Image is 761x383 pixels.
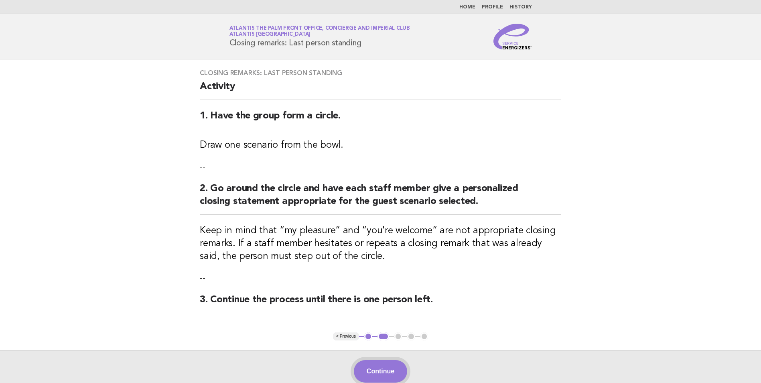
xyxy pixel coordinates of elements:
a: Home [459,5,475,10]
button: 2 [377,332,389,340]
a: Atlantis The Palm Front Office, Concierge and Imperial ClubAtlantis [GEOGRAPHIC_DATA] [229,26,410,37]
button: 1 [364,332,372,340]
a: Profile [482,5,503,10]
h2: 2. Go around the circle and have each staff member give a personalized closing statement appropri... [200,182,561,215]
h3: Closing remarks: Last person standing [200,69,561,77]
h3: Draw one scenario from the bowl. [200,139,561,152]
h2: Activity [200,80,561,100]
img: Service Energizers [493,24,532,49]
button: Continue [354,360,407,383]
a: History [509,5,532,10]
button: < Previous [333,332,359,340]
h1: Closing remarks: Last person standing [229,26,410,47]
p: -- [200,273,561,284]
h3: Keep in mind that “my pleasure” and “you're welcome” are not appropriate closing remarks. If a st... [200,224,561,263]
h2: 3. Continue the process until there is one person left. [200,293,561,313]
h2: 1. Have the group form a circle. [200,110,561,129]
span: Atlantis [GEOGRAPHIC_DATA] [229,32,310,37]
p: -- [200,161,561,173]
